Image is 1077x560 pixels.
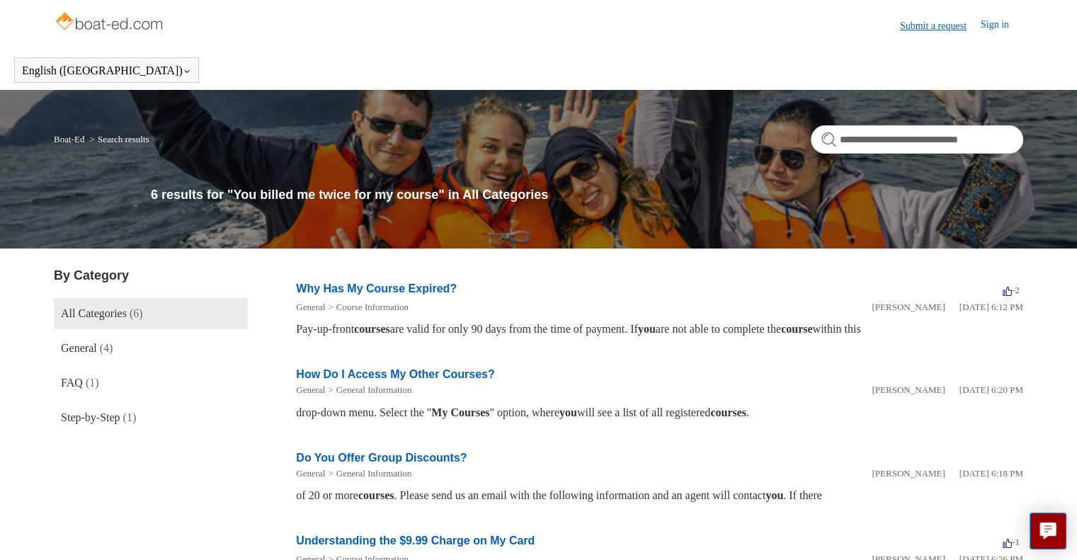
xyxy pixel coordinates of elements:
[296,300,325,314] li: General
[325,467,411,481] li: General Information
[900,18,981,33] a: Submit a request
[959,384,1023,395] time: 01/05/2024, 18:20
[61,411,120,423] span: Step-by-Step
[450,406,489,418] em: Courses
[811,125,1023,154] input: Search
[296,384,325,395] a: General
[431,406,448,418] em: My
[959,468,1023,479] time: 01/05/2024, 18:18
[54,8,166,37] img: Boat-Ed Help Center home page
[87,134,149,144] li: Search results
[54,333,248,364] a: General (4)
[1003,285,1020,295] span: -2
[710,406,746,418] em: courses
[296,302,325,312] a: General
[559,406,577,418] em: you
[54,134,84,144] a: Boat-Ed
[959,302,1023,312] time: 01/05/2024, 18:12
[54,367,248,399] a: FAQ (1)
[86,377,99,389] span: (1)
[296,452,467,464] a: Do You Offer Group Discounts?
[1003,537,1020,547] span: -1
[22,64,191,77] button: English ([GEOGRAPHIC_DATA])
[325,300,409,314] li: Course Information
[336,468,411,479] a: General Information
[296,468,325,479] a: General
[296,368,494,380] a: How Do I Access My Other Courses?
[296,467,325,481] li: General
[981,17,1023,34] a: Sign in
[765,489,783,501] em: you
[354,323,390,335] em: courses
[61,307,127,319] span: All Categories
[325,383,411,397] li: General Information
[123,411,137,423] span: (1)
[100,342,113,354] span: (4)
[296,404,1023,421] div: drop-down menu. Select the " " option, where will see a list of all registered .
[296,383,325,397] li: General
[296,282,457,295] a: Why Has My Course Expired?
[54,266,248,285] h3: By Category
[296,321,1023,338] div: Pay-up-front are valid for only 90 days from the time of payment. If are not able to complete the...
[61,342,97,354] span: General
[296,487,1023,504] div: of 20 or more . Please send us an email with the following information and an agent will contact ...
[872,467,945,481] li: [PERSON_NAME]
[296,535,535,547] a: Understanding the $9.99 Charge on My Card
[1030,513,1066,549] button: Live chat
[151,185,1023,205] h1: 6 results for "You billed me twice for my course" in All Categories
[872,383,945,397] li: [PERSON_NAME]
[54,298,248,329] a: All Categories (6)
[61,377,83,389] span: FAQ
[638,323,656,335] em: you
[872,300,945,314] li: [PERSON_NAME]
[54,402,248,433] a: Step-by-Step (1)
[336,302,409,312] a: Course Information
[781,323,812,335] em: course
[130,307,143,319] span: (6)
[336,384,411,395] a: General Information
[54,134,87,144] li: Boat-Ed
[358,489,394,501] em: courses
